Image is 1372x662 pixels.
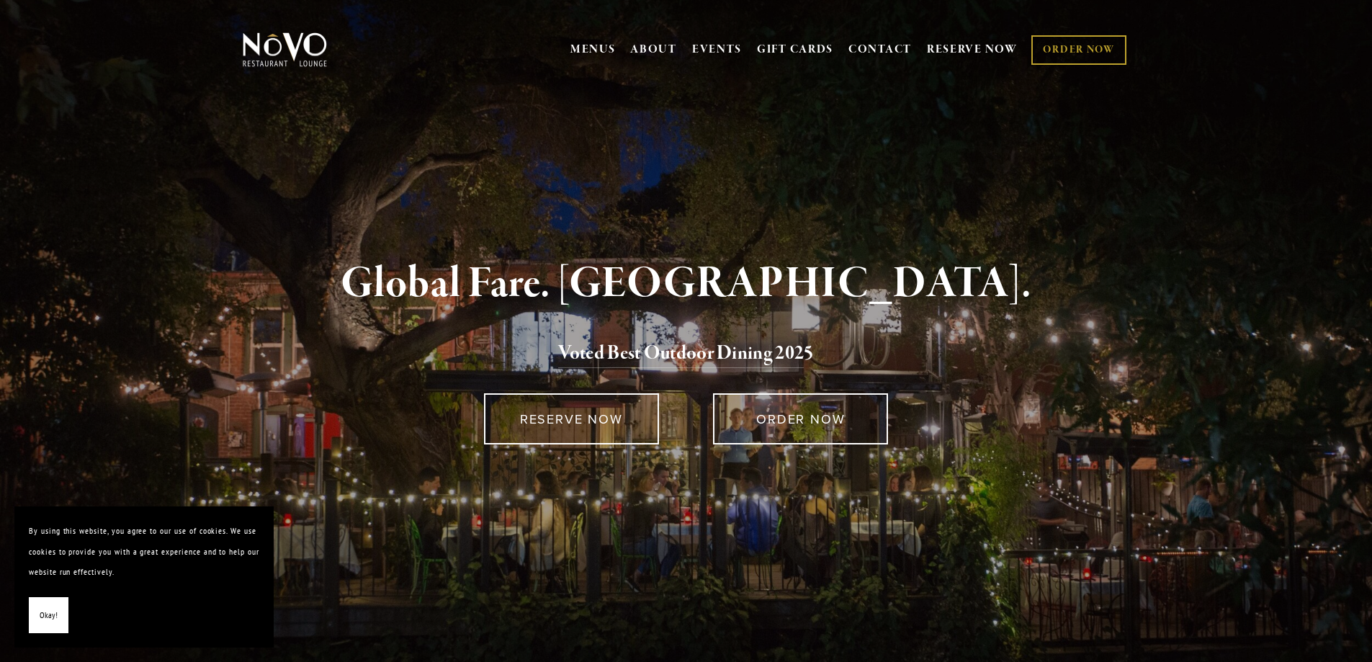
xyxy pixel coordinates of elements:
a: ORDER NOW [1031,35,1126,65]
section: Cookie banner [14,506,274,648]
a: RESERVE NOW [927,36,1018,63]
span: Okay! [40,605,58,626]
button: Okay! [29,597,68,634]
a: Voted Best Outdoor Dining 202 [558,341,804,368]
a: CONTACT [848,36,912,63]
h2: 5 [266,339,1106,369]
a: ORDER NOW [713,393,888,444]
a: ABOUT [630,43,677,57]
a: EVENTS [692,43,742,57]
a: MENUS [570,43,616,57]
a: GIFT CARDS [757,36,833,63]
strong: Global Fare. [GEOGRAPHIC_DATA]. [341,256,1031,311]
img: Novo Restaurant &amp; Lounge [240,32,330,68]
a: RESERVE NOW [484,393,659,444]
p: By using this website, you agree to our use of cookies. We use cookies to provide you with a grea... [29,521,259,583]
